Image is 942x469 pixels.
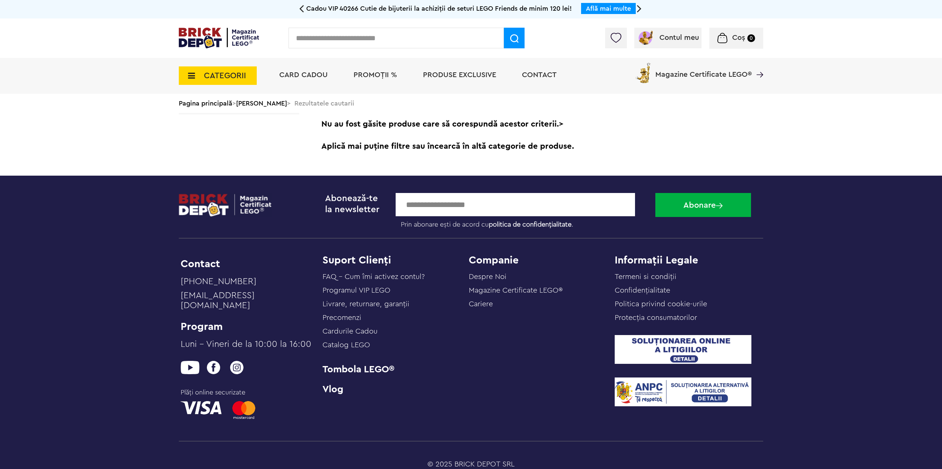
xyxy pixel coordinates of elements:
[732,34,745,41] span: Coș
[469,273,506,280] a: Despre Noi
[322,314,361,321] a: Precomenzi
[179,193,272,217] img: footerlogo
[522,71,557,79] a: Contact
[232,401,255,419] img: mastercard
[396,216,650,229] label: Prin abonare ești de acord cu .
[322,365,469,375] a: Tombola LEGO®
[747,34,755,42] small: 0
[322,273,425,280] a: FAQ - Cum îmi activez contul?
[322,300,409,308] a: Livrare, returnare, garanţii
[615,273,676,280] a: Termeni si condiții
[655,193,751,217] button: Abonare
[181,361,199,374] img: youtube
[181,401,222,414] img: visa
[236,100,287,107] a: [PERSON_NAME]
[615,377,751,406] img: ANPC
[469,300,493,308] a: Cariere
[227,361,246,374] img: instagram
[469,287,563,294] a: Magazine Certificate LEGO®
[181,259,313,269] li: Contact
[181,387,307,397] span: Plăți online securizate
[322,255,469,265] h4: Suport Clienți
[179,100,232,107] a: Pagina principală
[181,339,313,354] a: Luni – Vineri de la 10:00 la 16:00
[354,71,397,79] a: PROMOȚII %
[637,34,699,41] a: Contul meu
[322,341,370,349] a: Catalog LEGO
[659,34,699,41] span: Contul meu
[615,287,670,294] a: Confidențialitate
[306,5,572,12] span: Cadou VIP 40266 Cutie de bijuterii la achiziții de seturi LEGO Friends de minim 120 lei!
[615,335,751,364] img: SOL
[322,386,469,393] a: Vlog
[315,113,763,135] span: Nu au fost găsite produse care să corespundă acestor criterii.>
[322,328,378,335] a: Cardurile Cadou
[615,314,697,321] a: Protecţia consumatorilor
[752,61,763,69] a: Magazine Certificate LEGO®
[279,71,328,79] a: Card Cadou
[716,203,723,208] img: Abonare
[181,321,313,332] li: Program
[325,194,379,214] span: Abonează-te la newsletter
[469,255,615,265] h4: Companie
[179,94,763,113] div: > > Rezultatele cautarii
[204,361,223,374] img: facebook
[655,61,752,78] span: Magazine Certificate LEGO®
[204,72,246,80] span: CATEGORII
[615,255,761,265] h4: Informații Legale
[615,300,707,308] a: Politica privind cookie-urile
[322,287,390,294] a: Programul VIP LEGO
[489,221,571,228] a: politica de confidențialitate
[181,291,313,315] a: [EMAIL_ADDRESS][DOMAIN_NAME]
[423,71,496,79] a: Produse exclusive
[315,135,763,157] span: Aplică mai puține filtre sau încearcă în altă categorie de produse.
[181,277,313,291] a: [PHONE_NUMBER]
[586,5,631,12] a: Află mai multe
